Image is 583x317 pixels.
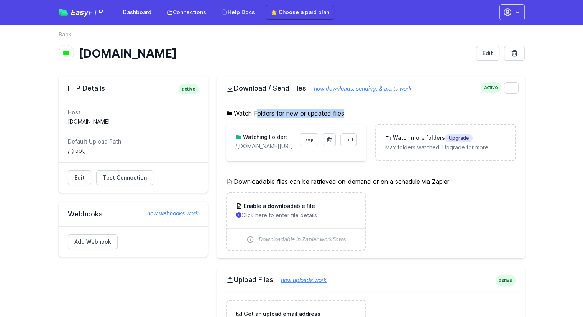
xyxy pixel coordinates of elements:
a: Edit [68,170,91,185]
h3: Watch more folders [391,134,473,142]
h2: FTP Details [68,84,199,93]
p: /media.s1.carta.cx/emojis [235,142,295,150]
span: FTP [89,8,103,17]
a: Logs [300,133,318,146]
a: Add Webhook [68,234,118,249]
span: Upgrade [445,134,473,142]
span: Test [344,137,353,142]
span: active [481,82,501,93]
a: how webhooks work [140,210,199,217]
h3: Watching Folder: [241,133,287,141]
p: Max folders watched. Upgrade for more. [385,144,505,151]
p: Click here to enter file details [236,211,356,219]
h2: Upload Files [226,275,516,284]
nav: Breadcrumb [59,31,525,43]
h2: Download / Send Files [226,84,516,93]
h1: [DOMAIN_NAME] [79,46,470,60]
a: ⭐ Choose a paid plan [266,5,334,20]
dt: Host [68,109,199,116]
span: Easy [71,8,103,16]
h5: Watch Folders for new or updated files [226,109,516,118]
a: EasyFTP [59,8,103,16]
a: Test Connection [96,170,153,185]
a: Enable a downloadable file Click here to enter file details Downloadable in Zapier workflows [227,193,365,250]
img: easyftp_logo.png [59,9,68,16]
a: Watch more foldersUpgrade Max folders watched. Upgrade for more. [376,125,514,160]
a: Edit [476,46,499,61]
iframe: Drift Widget Chat Controller [545,279,574,308]
a: how uploads work [273,277,327,283]
a: Back [59,31,71,38]
span: active [496,275,516,286]
dd: [DOMAIN_NAME] [68,118,199,125]
h2: Webhooks [68,210,199,219]
span: Downloadable in Zapier workflows [259,236,346,243]
a: Dashboard [118,5,156,19]
a: Test [340,133,357,146]
h5: Downloadable files can be retrieved on-demand or on a schedule via Zapier [226,177,516,186]
dd: / (root) [68,147,199,155]
a: how downloads, sending, & alerts work [306,85,412,92]
h3: Enable a downloadable file [242,202,315,210]
span: Test Connection [103,174,147,182]
span: active [179,84,199,94]
dt: Default Upload Path [68,138,199,145]
a: Help Docs [217,5,259,19]
a: Connections [162,5,211,19]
